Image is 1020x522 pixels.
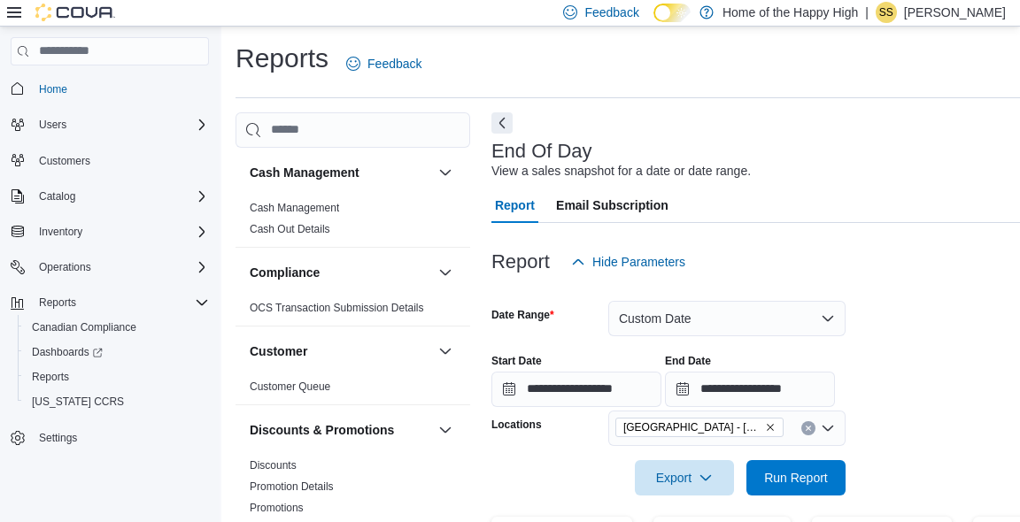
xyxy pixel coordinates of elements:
a: OCS Transaction Submission Details [250,302,424,314]
button: Reports [32,292,83,313]
span: Operations [32,257,209,278]
a: Customers [32,150,97,172]
button: Reports [4,290,216,315]
span: [GEOGRAPHIC_DATA] - [GEOGRAPHIC_DATA] - Fire & Flower [623,418,761,436]
button: Operations [4,255,216,280]
div: Compliance [236,297,470,326]
label: Start Date [491,354,542,368]
a: Dashboards [25,342,110,363]
a: Dashboards [18,340,216,365]
button: Clear input [801,421,815,435]
span: Hide Parameters [592,253,685,271]
div: Suzanne Shutiak [876,2,897,23]
input: Press the down key to open a popover containing a calendar. [665,372,835,407]
button: Home [4,76,216,102]
button: Remove Spruce Grove - Westwinds - Fire & Flower from selection in this group [765,422,776,433]
p: Home of the Happy High [722,2,858,23]
span: Dashboards [32,345,103,359]
span: Operations [39,260,91,274]
a: Promotion Details [250,480,334,493]
span: Feedback [367,55,421,73]
img: Cova [35,4,115,21]
span: Inventory [39,225,82,239]
span: Feedback [584,4,638,21]
div: View a sales snapshot for a date or date range. [491,162,751,180]
h1: Reports [236,41,328,76]
a: [US_STATE] CCRS [25,391,131,412]
span: Email Subscription [556,188,668,223]
label: Locations [491,418,542,432]
span: Catalog [39,189,75,203]
span: Reports [25,366,209,388]
button: Users [32,114,73,135]
a: Discounts [250,459,297,472]
span: Cash Management [250,201,339,215]
span: Home [39,82,67,96]
span: Washington CCRS [25,391,209,412]
span: Dashboards [25,342,209,363]
a: Home [32,79,74,100]
span: [US_STATE] CCRS [32,395,124,409]
span: Promotion Details [250,480,334,494]
button: Open list of options [821,421,835,435]
a: Cash Management [250,202,339,214]
button: Custom Date [608,301,846,336]
button: Discounts & Promotions [435,419,456,441]
span: Customers [39,154,90,168]
a: Promotions [250,502,304,514]
span: Customers [32,150,209,172]
p: [PERSON_NAME] [904,2,1006,23]
button: Inventory [4,219,216,244]
span: Users [32,114,209,135]
h3: Discounts & Promotions [250,421,394,439]
span: Customer Queue [250,380,330,394]
button: Discounts & Promotions [250,421,431,439]
h3: Cash Management [250,164,359,181]
a: Feedback [339,46,429,81]
span: SS [879,2,893,23]
span: Users [39,118,66,132]
button: Cash Management [250,164,431,181]
span: Settings [32,426,209,449]
label: Date Range [491,308,554,322]
span: Spruce Grove - Westwinds - Fire & Flower [615,418,784,437]
span: Home [32,78,209,100]
button: [US_STATE] CCRS [18,389,216,414]
button: Compliance [435,262,456,283]
span: Canadian Compliance [25,317,209,338]
span: Run Report [764,469,828,487]
button: Customers [4,148,216,173]
button: Catalog [4,184,216,209]
h3: Customer [250,342,307,360]
span: Export [645,460,723,495]
p: | [865,2,869,23]
label: End Date [665,354,711,368]
button: Run Report [746,460,846,495]
div: Cash Management [236,197,470,247]
span: Reports [39,296,76,310]
button: Customer [435,341,456,362]
div: Customer [236,376,470,404]
span: Catalog [32,186,209,207]
button: Settings [4,425,216,450]
a: Reports [25,366,76,388]
span: Dark Mode [653,22,654,23]
a: Canadian Compliance [25,317,143,338]
span: Promotions [250,501,304,515]
h3: End Of Day [491,141,592,162]
button: Operations [32,257,98,278]
input: Press the down key to open a popover containing a calendar. [491,372,661,407]
input: Dark Mode [653,4,691,22]
button: Compliance [250,264,431,281]
a: Settings [32,427,84,449]
a: Customer Queue [250,380,330,393]
button: Next [491,112,513,134]
span: Reports [32,370,69,384]
nav: Complex example [11,69,209,497]
button: Cash Management [435,162,456,183]
span: Inventory [32,221,209,242]
span: Discounts [250,458,297,472]
a: Cash Out Details [250,223,330,235]
h3: Report [491,251,550,273]
span: Settings [39,431,77,445]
